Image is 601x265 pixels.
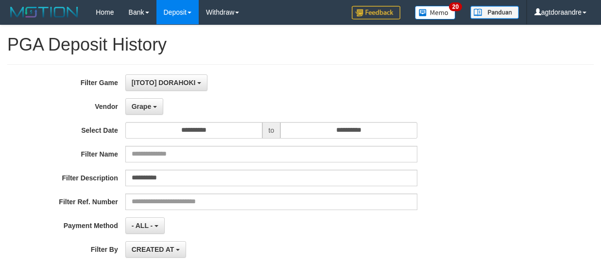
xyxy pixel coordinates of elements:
h1: PGA Deposit History [7,35,594,54]
img: panduan.png [470,6,519,19]
span: CREATED AT [132,246,174,253]
button: Grape [125,98,163,115]
img: Button%20Memo.svg [415,6,456,19]
span: - ALL - [132,222,153,230]
span: [ITOTO] DORAHOKI [132,79,196,87]
button: CREATED AT [125,241,187,258]
button: - ALL - [125,217,165,234]
img: Feedback.jpg [352,6,400,19]
span: 20 [449,2,462,11]
button: [ITOTO] DORAHOKI [125,74,208,91]
span: Grape [132,103,151,110]
span: to [262,122,281,139]
img: MOTION_logo.png [7,5,81,19]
